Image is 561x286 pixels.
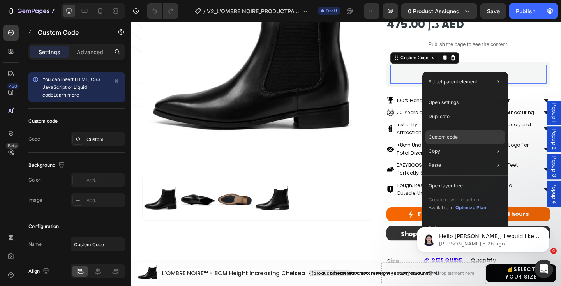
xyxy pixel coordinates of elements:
span: Popup 2 [456,117,464,139]
p: Select parent element [429,78,477,85]
button: Optimize Plan [455,204,487,212]
p: Paste [429,162,441,169]
p: Custom code [429,134,458,141]
span: Popup 3 [456,147,464,168]
iframe: Design area [131,22,561,286]
p: Size [278,257,312,265]
h1: L'OMBRE NOIRE™ - 8CM Height Increasing Chelsea [32,269,190,279]
p: FREE Fast Delivery, Ships in <24 hours [312,204,432,215]
div: Add... [86,177,123,184]
div: Color [28,177,41,184]
div: Configuration [28,223,59,230]
div: Beta [6,143,19,149]
span: Draft [326,7,337,14]
p: 20 Years of Excellence in Luxury Footwear Manufacturing. [289,95,439,103]
span: Available in [429,205,453,210]
p: ☝SELECT YOUR SIZE [407,266,441,282]
p: Duplicate [429,113,450,120]
p: SIZE GUIDE [327,256,360,263]
p: Open layer tree [429,182,463,189]
p: Copy [429,148,440,155]
div: {{product.metafields.custom.height_boost_amount}} [193,271,217,277]
p: Instantly Taller, Exuding More Confidence, Respect, and Attraction! [289,108,441,125]
div: Image [28,197,42,204]
img: L'EXUDE L'OMBRE NOIRE height-increasing elevator formal shoes, color black, shown in a top view [53,174,92,213]
span: 4 [550,248,557,254]
iframe: Intercom notifications message [405,210,561,265]
p: EAZYBOOST™: An All-Day Cloud Beneath Your Feet. Perfectly Shaped Into a Flawless Insole. [289,152,441,169]
p: +8cm Undetectable Hidden Boost + No Brand Logo for Total Discretion. [289,130,441,147]
button: Publish [509,3,542,19]
img: Tamara icon [413,225,441,234]
div: Undo/Redo [147,3,178,19]
button: Save [480,3,506,19]
div: Drop element here [332,270,373,277]
div: 450 [7,83,19,89]
p: Tough, Resilient, And Reinforced with a Stitched Outsole that is Built to Last. [289,174,441,191]
div: Custom [86,136,123,143]
strong: Available at Checkout! [336,240,397,246]
a: ☝SELECTYOUR SIZE [386,264,462,284]
img: L'EXUDE L'OMBRE NOIRE height-increasing elevator formal shoes, color black, shown in a perspectiv... [12,174,51,213]
div: Add... [86,197,123,204]
div: Background [28,160,66,171]
h2: With [367,225,385,235]
img: Tabby icon [388,225,410,234]
img: L'EXUDE L'OMBRE NOIRE height-increasing elevator formal shoes, color black, shown in a bottom view [93,174,132,213]
img: L'EXUDE L'OMBRE NOIRE height-increasing elevator formal shoes, color black, shown in a perspectiv... [6,262,29,285]
h2: Shop Now, Pay later! [286,226,366,236]
img: gempages_522798132132578229-fc455319-a25b-4e05-88f3-c5ee953ba455.png [300,206,308,214]
p: 7 [51,6,55,16]
p: Create new interaction [429,196,487,204]
p: Publish the page to see the content. [277,21,456,29]
div: Custom Code [291,36,325,43]
div: {{product.metafields.custom.height_boost_or_cotton}} [218,271,241,276]
a: Learn more [53,92,79,98]
p: Open settings [429,99,459,106]
p: Custom Code [38,28,104,37]
span: Popup 1 [456,89,464,109]
img: L'EXUDE L'OMBRE NOIRE height-increasing elevator formal shoes, color black, shown in a perspectiv... [134,174,173,213]
button: 0 product assigned [401,3,477,19]
span: You can insert HTML, CSS, JavaScript or Liquid code [42,76,102,98]
span: V2_L'OMBRE NOIRE_PRODUCTPAGE ([DATE]) [207,7,299,15]
span: 0 product assigned [408,7,460,15]
p: Advanced [77,48,103,56]
p: 100% Handmade with the Finest Italian Leather. [289,81,413,90]
p: Publish the page to see the content. [282,53,452,61]
p: Settings [39,48,60,56]
div: Quantity [368,255,456,265]
span: Save [487,8,500,14]
div: Align [28,266,51,277]
button: 7 [3,3,58,19]
div: Optimize Plan [455,204,486,211]
span: Popup 4 [456,176,464,199]
div: Publish [516,7,535,15]
div: Custom code [28,118,58,125]
span: / [203,7,205,15]
div: Name [28,241,42,248]
div: Code [28,136,40,143]
iframe: Intercom live chat [535,260,553,278]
